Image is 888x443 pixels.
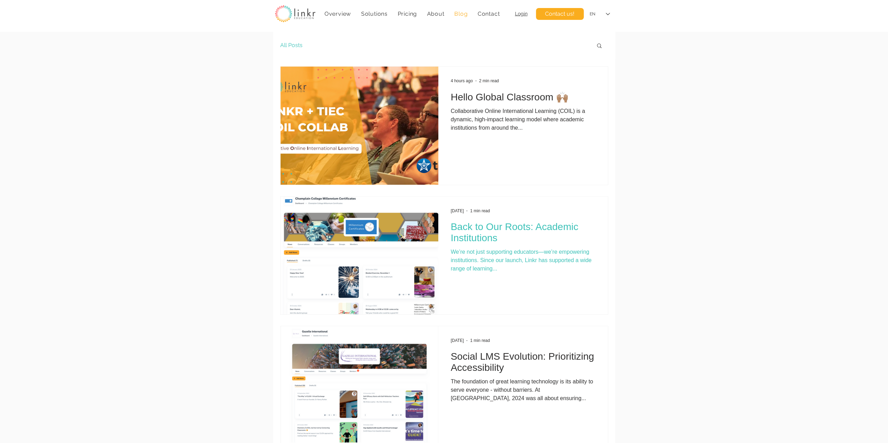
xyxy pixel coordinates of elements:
[321,7,503,21] nav: Site
[423,7,448,21] div: About
[470,208,490,213] span: 1 min read
[451,91,595,103] h2: Hello Global Classroom 🙌🏽
[470,338,490,343] span: 1 min read
[451,338,464,343] span: Mar 20
[427,10,444,17] span: About
[474,7,503,21] a: Contact
[451,221,595,248] a: Back to Our Roots: Academic Institutions
[451,221,595,244] h2: Back to Our Roots: Academic Institutions
[451,248,595,273] div: We’re not just supporting educators—we’re empowering institutions. Since our launch, Linkr has su...
[590,11,595,17] div: EN
[280,196,439,315] img: Back to Our Roots: Academic Institutions
[451,91,595,107] a: Hello Global Classroom 🙌🏽
[478,10,500,17] span: Contact
[275,5,315,22] img: linkr_logo_transparentbg.png
[454,10,468,17] span: Blog
[545,10,574,18] span: Contact us!
[479,78,499,83] span: 2 min read
[279,31,589,59] nav: Blog
[324,10,351,17] span: Overview
[357,7,391,21] div: Solutions
[280,41,303,49] a: All Posts
[451,351,595,373] h2: Social LMS Evolution: Prioritizing Accessibility
[596,43,603,50] div: Search
[515,11,528,16] a: Login
[585,6,615,22] div: Language Selector: English
[397,10,417,17] span: Pricing
[321,7,355,21] a: Overview
[451,377,595,403] div: The foundation of great learning technology is its ability to serve everyone - without barriers. ...
[361,10,388,17] span: Solutions
[536,8,584,20] a: Contact us!
[451,78,473,83] span: 4 hours ago
[451,208,464,213] span: Mar 31
[451,351,595,377] a: Social LMS Evolution: Prioritizing Accessibility
[451,107,595,132] div: Collaborative Online International Learning (COIL) is a dynamic, high-impact learning model where...
[280,66,439,185] img: Hello Global Classroom 🙌🏽
[394,7,420,21] a: Pricing
[451,7,471,21] a: Blog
